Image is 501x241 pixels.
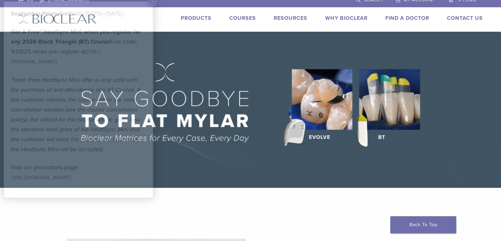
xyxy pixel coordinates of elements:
em: *Note: Free HeatSync Mini offer is only valid with the purchase of and attendance at a BT Course.... [11,76,140,153]
a: [URL][DOMAIN_NAME] [11,174,71,181]
b: September Promotion! [11,10,71,17]
a: Back To Top [390,216,456,233]
strong: Get A Free* HeatSync Mini when you register for any 2026 Black Triangle (BT) Course! [11,28,141,45]
a: Resources [274,15,307,21]
p: Use code: 1HSE25 when you register at: [11,27,146,66]
a: Why Bioclear [325,15,368,21]
a: Find A Doctor [385,15,429,21]
a: Contact Us [447,15,483,21]
a: Products [181,15,211,21]
p: Valid [DATE]–[DATE]. [11,9,146,18]
a: Courses [229,15,256,21]
p: Visit our promotions page: [11,162,146,182]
